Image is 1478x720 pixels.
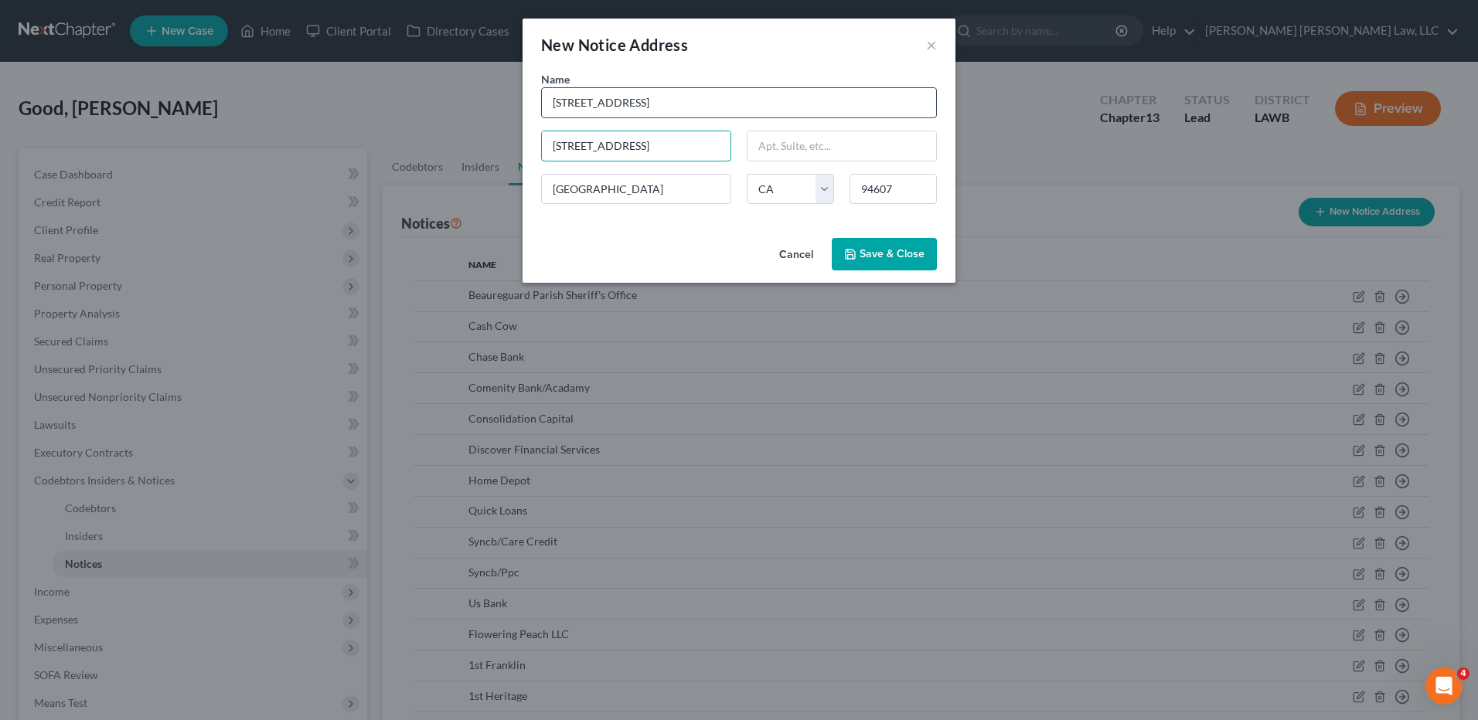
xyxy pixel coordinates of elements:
input: Enter address... [542,131,730,161]
input: Apt, Suite, etc... [748,131,936,161]
input: Enter city... [542,175,730,204]
span: Notice Address [578,36,689,54]
button: Save & Close [832,238,937,270]
button: × [926,36,937,54]
button: Cancel [767,239,826,270]
input: Search by name... [541,87,937,118]
span: Save & Close [860,247,925,260]
iframe: Intercom live chat [1425,667,1463,705]
span: 4 [1457,667,1469,680]
input: Enter zip... [850,174,937,205]
span: New [541,36,574,54]
span: Name [541,73,570,86]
